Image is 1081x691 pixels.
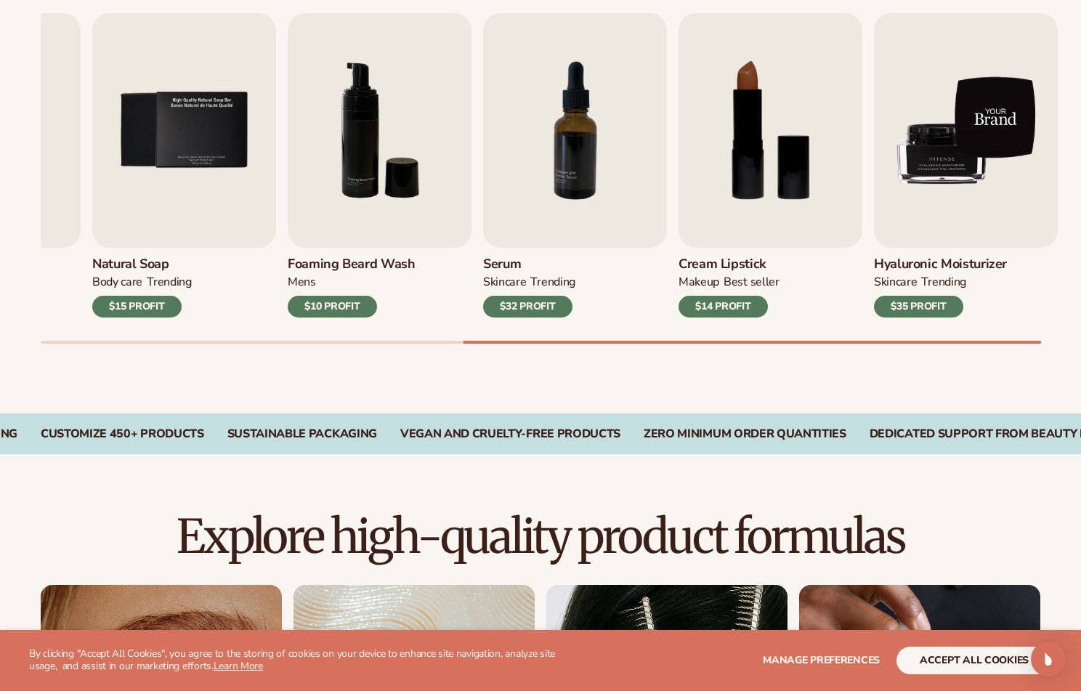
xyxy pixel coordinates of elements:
[92,275,142,290] div: BODY Care
[530,275,575,290] div: TRENDING
[227,427,377,441] div: SUSTAINABLE PACKAGING
[679,256,780,272] h3: Cream Lipstick
[483,296,572,318] div: $32 PROFIT
[874,13,1058,318] a: 9 / 9
[921,275,965,290] div: TRENDING
[874,275,917,290] div: SKINCARE
[679,275,719,290] div: MAKEUP
[483,13,667,318] a: 7 / 9
[288,275,316,290] div: mens
[29,648,580,673] p: By clicking "Accept All Cookies", you agree to the storing of cookies on your device to enhance s...
[763,647,880,674] button: Manage preferences
[483,275,526,290] div: SKINCARE
[92,13,276,318] a: 5 / 9
[874,256,1007,272] h3: Hyaluronic moisturizer
[763,653,880,667] span: Manage preferences
[1031,642,1066,676] div: Open Intercom Messenger
[92,256,192,272] h3: Natural Soap
[679,296,768,318] div: $14 PROFIT
[147,275,191,290] div: TRENDING
[874,296,963,318] div: $35 PROFIT
[214,659,263,673] a: Learn More
[288,13,471,318] a: 6 / 9
[483,256,575,272] h3: Serum
[644,427,846,441] div: ZERO MINIMUM ORDER QUANTITIES
[288,256,416,272] h3: Foaming beard wash
[679,13,862,318] a: 8 / 9
[92,296,182,318] div: $15 PROFIT
[400,427,620,441] div: VEGAN AND CRUELTY-FREE PRODUCTS
[288,296,377,318] div: $10 PROFIT
[896,647,1052,674] button: accept all cookies
[874,13,1058,248] img: Shopify Image 13
[41,427,204,441] div: CUSTOMIZE 450+ PRODUCTS
[41,512,1040,561] h2: Explore high-quality product formulas
[724,275,780,290] div: BEST SELLER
